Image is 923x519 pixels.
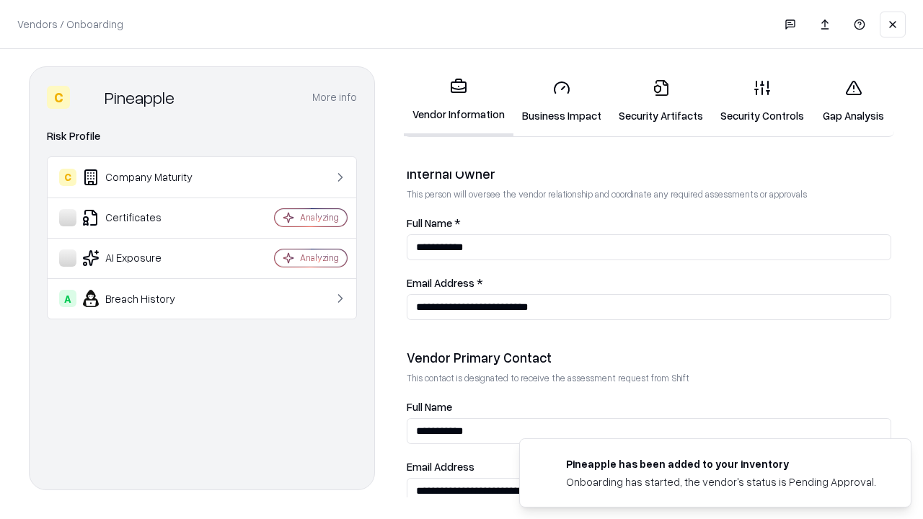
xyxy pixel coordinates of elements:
div: C [47,86,70,109]
p: This person will oversee the vendor relationship and coordinate any required assessments or appro... [407,188,891,200]
div: Vendor Primary Contact [407,349,891,366]
label: Full Name [407,402,891,412]
img: Pineapple [76,86,99,109]
label: Full Name * [407,218,891,229]
p: This contact is designated to receive the assessment request from Shift [407,372,891,384]
div: Analyzing [300,252,339,264]
a: Business Impact [513,68,610,135]
a: Security Controls [712,68,813,135]
div: Certificates [59,209,231,226]
div: AI Exposure [59,249,231,267]
label: Email Address * [407,278,891,288]
div: Pineapple has been added to your inventory [566,456,876,471]
div: Onboarding has started, the vendor's status is Pending Approval. [566,474,876,489]
a: Security Artifacts [610,68,712,135]
div: Analyzing [300,211,339,223]
div: Pineapple [105,86,175,109]
a: Gap Analysis [813,68,894,135]
div: Internal Owner [407,165,891,182]
a: Vendor Information [404,66,513,136]
button: More info [312,84,357,110]
p: Vendors / Onboarding [17,17,123,32]
div: A [59,290,76,307]
div: C [59,169,76,186]
label: Email Address [407,461,891,472]
div: Company Maturity [59,169,231,186]
div: Risk Profile [47,128,357,145]
div: Breach History [59,290,231,307]
img: pineappleenergy.com [537,456,555,474]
